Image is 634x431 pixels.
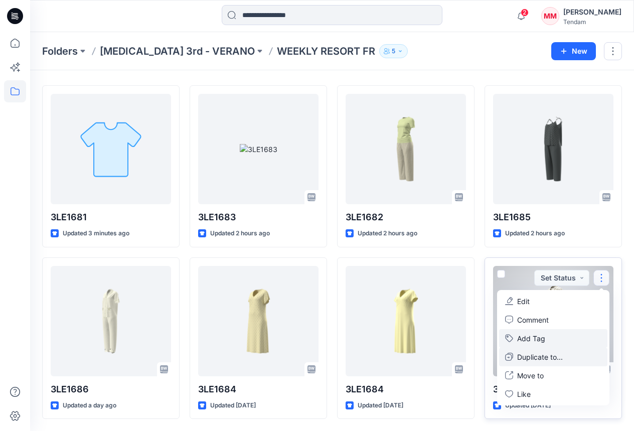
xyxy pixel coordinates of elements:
a: [MEDICAL_DATA] 3rd - VERANO [100,44,255,58]
p: Duplicate to... [517,352,563,362]
p: 3LE1683 [198,210,319,224]
p: Comment [517,315,549,325]
p: Updated 2 hours ago [210,228,270,239]
button: Add Tag [499,329,607,348]
a: 3LE1681-Style Book WR RESORT PJ FR [493,266,613,376]
p: 3LE1681 [51,210,171,224]
p: 3LE1682 [346,210,466,224]
p: 3LE1684 [198,382,319,396]
p: 3LE1686 [51,382,171,396]
p: 3LE1685 [493,210,613,224]
a: 3LE1683 [198,94,319,204]
button: 5 [379,44,408,58]
a: 3LE1681 [51,94,171,204]
p: Updated 2 hours ago [358,228,417,239]
p: Updated 2 hours ago [505,228,565,239]
div: Tendam [563,18,621,26]
a: Folders [42,44,78,58]
div: MM [541,7,559,25]
button: New [551,42,596,60]
p: 5 [392,46,395,57]
a: 3LE1685 [493,94,613,204]
span: 2 [521,9,529,17]
a: 3LE1682 [346,94,466,204]
p: Edit [517,296,530,307]
p: Updated [DATE] [358,400,403,411]
p: Move to [517,370,544,381]
a: 3LE1686 [51,266,171,376]
a: 3LE1684 [198,266,319,376]
p: Like [517,389,531,399]
a: Edit [499,292,607,311]
p: Updated 3 minutes ago [63,228,129,239]
a: 3LE1684 [346,266,466,376]
p: Updated a day ago [63,400,116,411]
p: 3LE1681-Style Book WR RESORT PJ FR [493,382,613,396]
p: WEEKLY RESORT FR [277,44,375,58]
p: Updated [DATE] [505,400,551,411]
div: [PERSON_NAME] [563,6,621,18]
p: Updated [DATE] [210,400,256,411]
p: 3LE1684 [346,382,466,396]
